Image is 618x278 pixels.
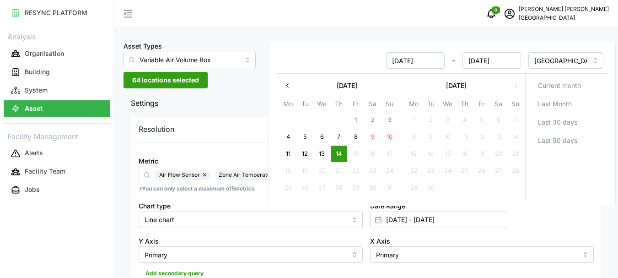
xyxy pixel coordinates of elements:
[131,92,595,114] span: Settings
[440,146,456,163] button: 17 September 2025
[457,146,473,163] button: 18 September 2025
[405,77,507,94] button: [DATE]
[406,180,422,196] button: 29 September 2025
[473,163,490,180] button: 26 September 2025
[4,29,110,43] p: Analysis
[25,148,43,158] p: Alerts
[4,163,110,181] a: Facility Team
[124,41,162,51] label: Asset Types
[139,185,594,193] p: *You can only select a maximum of 5 metrics
[473,129,490,146] button: 12 September 2025
[507,98,524,112] th: Su
[314,180,330,196] button: 27 August 2025
[314,129,330,146] button: 6 August 2025
[348,112,364,129] button: 1 August 2025
[482,5,500,23] button: notifications
[139,156,158,166] label: Metric
[331,146,347,163] button: 14 August 2025
[314,163,330,180] button: 20 August 2025
[25,8,87,17] p: RESYNC PLATFORM
[4,144,110,163] a: Alerts
[297,163,313,180] button: 19 August 2025
[268,42,616,206] div: Select date range
[4,81,110,99] a: System
[519,14,609,22] p: [GEOGRAPHIC_DATA]
[365,180,381,196] button: 30 August 2025
[490,98,507,112] th: Sa
[4,44,110,63] a: Organisation
[490,129,507,146] button: 13 September 2025
[406,146,422,163] button: 15 September 2025
[507,129,524,146] button: 14 September 2025
[4,82,110,98] button: System
[490,112,507,129] button: 6 September 2025
[4,63,110,81] a: Building
[4,99,110,118] a: Asset
[365,129,381,146] button: 9 August 2025
[382,163,398,180] button: 24 August 2025
[423,180,439,196] button: 30 September 2025
[365,146,381,163] button: 16 August 2025
[124,92,609,114] button: Settings
[507,146,524,163] button: 21 September 2025
[370,212,507,228] input: Select date range
[280,146,296,163] button: 11 August 2025
[382,146,398,163] button: 17 August 2025
[406,112,422,129] button: 1 September 2025
[139,124,174,135] p: Resolution
[25,49,64,58] p: Organisation
[473,98,490,112] th: Fr
[280,52,521,69] div: -
[331,129,347,146] button: 7 August 2025
[538,133,577,148] span: Last 90 days
[405,98,422,112] th: Mo
[529,77,605,94] button: Current month
[440,163,456,180] button: 24 September 2025
[4,5,110,21] button: RESYNC PLATFORM
[348,129,364,146] button: 8 August 2025
[280,163,296,180] button: 18 August 2025
[296,77,398,94] button: [DATE]
[456,98,473,112] th: Th
[139,236,159,246] label: Y Axis
[280,129,296,146] button: 4 August 2025
[382,180,398,196] button: 31 August 2025
[348,163,364,180] button: 22 August 2025
[365,163,381,180] button: 23 August 2025
[381,98,398,112] th: Su
[4,129,110,142] p: Facility Management
[370,246,594,263] input: Select X axis
[423,146,439,163] button: 16 September 2025
[382,129,398,146] button: 10 August 2025
[364,98,381,112] th: Sa
[4,4,110,22] a: RESYNC PLATFORM
[423,163,439,180] button: 23 September 2025
[538,78,581,93] span: Current month
[331,180,347,196] button: 28 August 2025
[457,129,473,146] button: 11 September 2025
[348,146,364,163] button: 15 August 2025
[219,170,296,180] span: Zone Air Temperature Sensor
[457,112,473,129] button: 4 September 2025
[529,114,605,131] button: Last 30 days
[422,98,439,112] th: Tu
[365,112,381,129] button: 2 August 2025
[124,72,208,88] button: 64 locations selected
[440,129,456,146] button: 10 September 2025
[139,201,171,211] label: Chart type
[370,236,390,246] label: X Axis
[529,96,605,112] button: Last Month
[4,64,110,80] button: Building
[439,98,456,112] th: We
[25,86,48,95] p: System
[279,98,296,112] th: Mo
[494,7,497,13] span: 0
[139,246,363,263] input: Select Y axis
[519,5,609,14] p: [PERSON_NAME] [PERSON_NAME]
[347,98,364,112] th: Fr
[4,100,110,117] button: Asset
[296,98,313,112] th: Tu
[382,112,398,129] button: 3 August 2025
[297,129,313,146] button: 5 August 2025
[313,98,330,112] th: We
